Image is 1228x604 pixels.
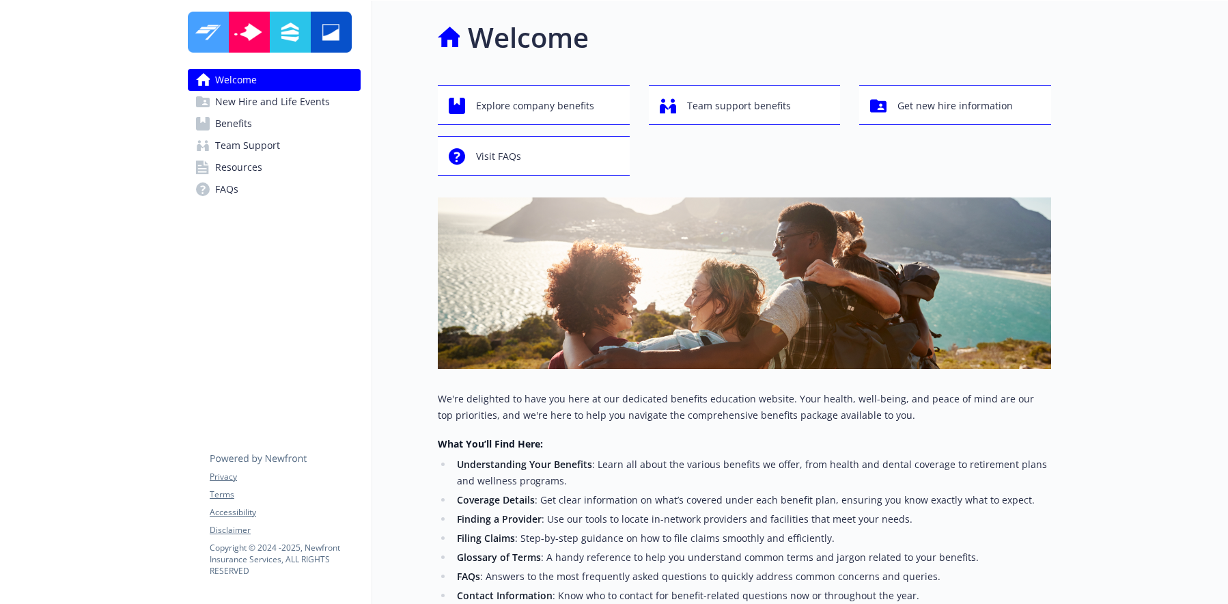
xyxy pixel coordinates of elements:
[457,458,592,471] strong: Understanding Your Benefits
[453,456,1051,489] li: : Learn all about the various benefits we offer, from health and dental coverage to retirement pl...
[188,113,361,135] a: Benefits
[215,156,262,178] span: Resources
[438,85,630,125] button: Explore company benefits
[457,532,515,545] strong: Filing Claims
[438,136,630,176] button: Visit FAQs
[438,197,1051,369] img: overview page banner
[453,568,1051,585] li: : Answers to the most frequently asked questions to quickly address common concerns and queries.
[649,85,841,125] button: Team support benefits
[188,91,361,113] a: New Hire and Life Events
[215,69,257,91] span: Welcome
[438,391,1051,424] p: We're delighted to have you here at our dedicated benefits education website. Your health, well-b...
[476,143,521,169] span: Visit FAQs
[188,178,361,200] a: FAQs
[457,493,535,506] strong: Coverage Details
[897,93,1013,119] span: Get new hire information
[453,549,1051,566] li: : A handy reference to help you understand common terms and jargon related to your benefits.
[453,511,1051,527] li: : Use our tools to locate in-network providers and facilities that meet your needs.
[215,91,330,113] span: New Hire and Life Events
[468,17,589,58] h1: Welcome
[438,437,543,450] strong: What You’ll Find Here:
[859,85,1051,125] button: Get new hire information
[188,135,361,156] a: Team Support
[210,524,360,536] a: Disclaimer
[457,551,541,564] strong: Glossary of Terms
[457,589,553,602] strong: Contact Information
[453,492,1051,508] li: : Get clear information on what’s covered under each benefit plan, ensuring you know exactly what...
[687,93,791,119] span: Team support benefits
[215,178,238,200] span: FAQs
[188,156,361,178] a: Resources
[453,530,1051,547] li: : Step-by-step guidance on how to file claims smoothly and efficiently.
[453,588,1051,604] li: : Know who to contact for benefit-related questions now or throughout the year.
[210,542,360,577] p: Copyright © 2024 - 2025 , Newfront Insurance Services, ALL RIGHTS RESERVED
[210,506,360,519] a: Accessibility
[210,471,360,483] a: Privacy
[215,113,252,135] span: Benefits
[215,135,280,156] span: Team Support
[188,69,361,91] a: Welcome
[457,512,542,525] strong: Finding a Provider
[210,489,360,501] a: Terms
[457,570,480,583] strong: FAQs
[476,93,594,119] span: Explore company benefits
